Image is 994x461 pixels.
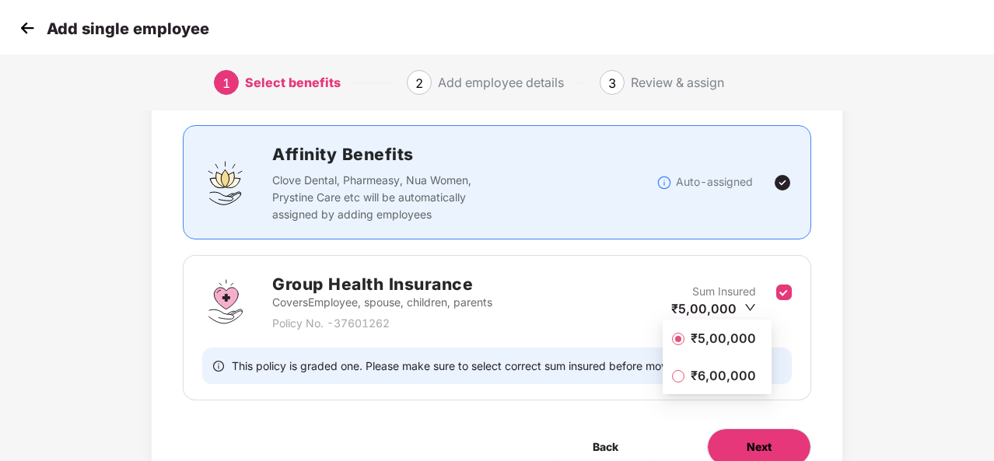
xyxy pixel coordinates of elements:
[213,358,224,373] span: info-circle
[272,294,492,311] p: Covers Employee, spouse, children, parents
[692,283,756,300] p: Sum Insured
[676,173,753,190] p: Auto-assigned
[773,173,792,192] img: svg+xml;base64,PHN2ZyBpZD0iVGljay0yNHgyNCIgeG1sbnM9Imh0dHA6Ly93d3cudzMub3JnLzIwMDAvc3ZnIiB3aWR0aD...
[202,159,249,206] img: svg+xml;base64,PHN2ZyBpZD0iQWZmaW5pdHlfQmVuZWZpdHMiIGRhdGEtbmFtZT0iQWZmaW5pdHkgQmVuZWZpdHMiIHhtbG...
[656,175,672,190] img: svg+xml;base64,PHN2ZyBpZD0iSW5mb18tXzMyeDMyIiBkYXRhLW5hbWU9IkluZm8gLSAzMngzMiIgeG1sbnM9Imh0dHA6Ly...
[16,16,39,40] img: svg+xml;base64,PHN2ZyB4bWxucz0iaHR0cDovL3d3dy53My5vcmcvMjAwMC9zdmciIHdpZHRoPSIzMCIgaGVpZ2h0PSIzMC...
[415,75,423,91] span: 2
[684,330,762,347] span: ₹5,00,000
[245,70,341,95] div: Select benefits
[202,278,249,325] img: svg+xml;base64,PHN2ZyBpZD0iR3JvdXBfSGVhbHRoX0luc3VyYW5jZSIgZGF0YS1uYW1lPSJHcm91cCBIZWFsdGggSW5zdX...
[631,70,724,95] div: Review & assign
[232,358,721,373] span: This policy is graded one. Please make sure to select correct sum insured before moving ahead.
[593,438,618,456] span: Back
[744,302,756,313] span: down
[272,315,492,332] p: Policy No. - 37601262
[272,271,492,297] h2: Group Health Insurance
[671,300,756,317] div: ₹5,00,000
[272,172,502,223] p: Clove Dental, Pharmeasy, Nua Women, Prystine Care etc will be automatically assigned by adding em...
[222,75,230,91] span: 1
[438,70,564,95] div: Add employee details
[47,19,209,38] p: Add single employee
[608,75,616,91] span: 3
[684,367,762,384] span: ₹6,00,000
[747,438,772,456] span: Next
[272,141,656,167] h2: Affinity Benefits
